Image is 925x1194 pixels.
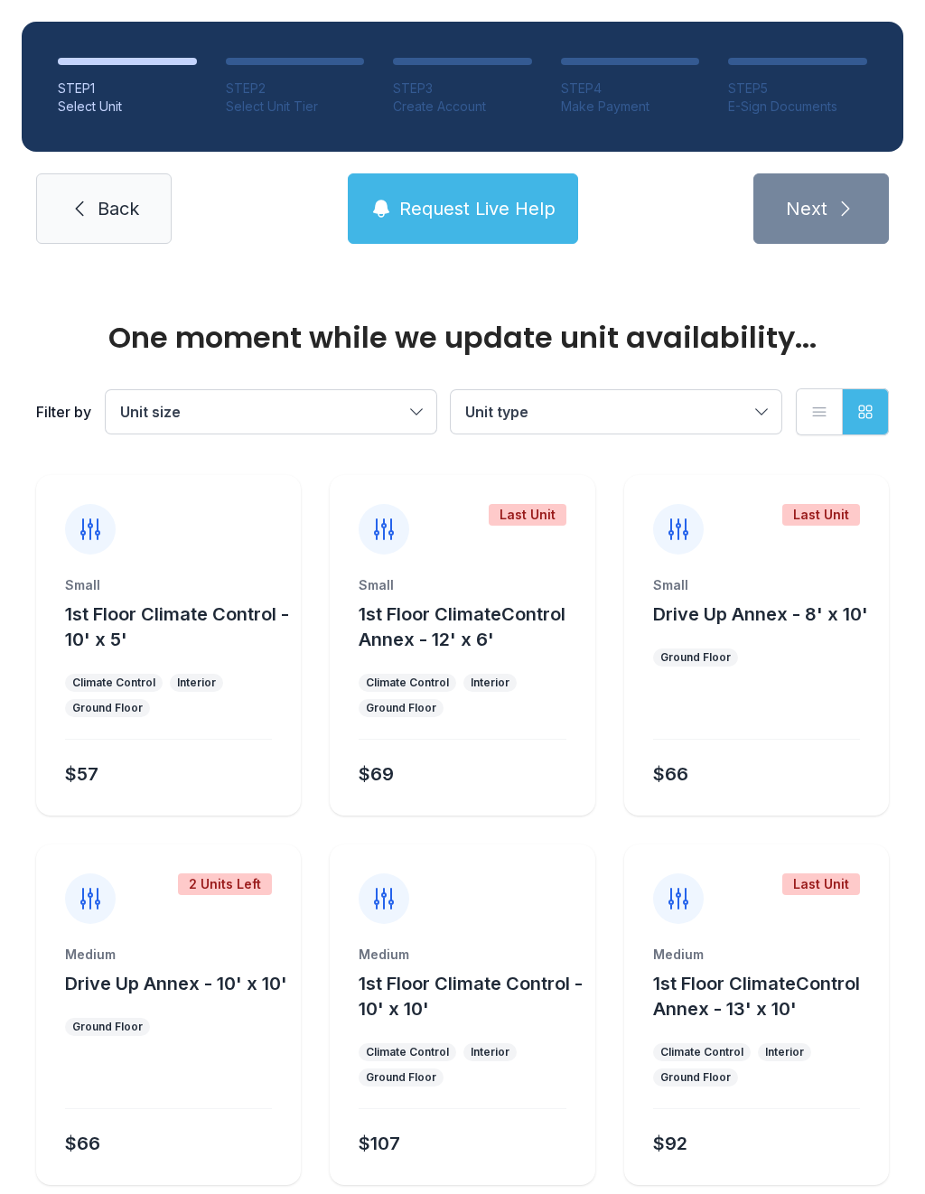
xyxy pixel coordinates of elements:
[72,676,155,690] div: Climate Control
[366,701,436,715] div: Ground Floor
[653,761,688,787] div: $66
[653,603,868,625] span: Drive Up Annex - 8' x 10'
[177,676,216,690] div: Interior
[98,196,139,221] span: Back
[359,973,583,1020] span: 1st Floor Climate Control - 10' x 10'
[359,603,565,650] span: 1st Floor ClimateControl Annex - 12' x 6'
[782,873,860,895] div: Last Unit
[72,701,143,715] div: Ground Floor
[65,602,294,652] button: 1st Floor Climate Control - 10' x 5'
[786,196,827,221] span: Next
[65,603,289,650] span: 1st Floor Climate Control - 10' x 5'
[36,323,889,352] div: One moment while we update unit availability...
[359,946,565,964] div: Medium
[660,1045,743,1059] div: Climate Control
[653,602,868,627] button: Drive Up Annex - 8' x 10'
[359,761,394,787] div: $69
[660,650,731,665] div: Ground Floor
[451,390,781,434] button: Unit type
[178,873,272,895] div: 2 Units Left
[120,403,181,421] span: Unit size
[728,79,867,98] div: STEP 5
[653,971,882,1021] button: 1st Floor ClimateControl Annex - 13' x 10'
[359,971,587,1021] button: 1st Floor Climate Control - 10' x 10'
[359,1131,400,1156] div: $107
[36,401,91,423] div: Filter by
[72,1020,143,1034] div: Ground Floor
[359,602,587,652] button: 1st Floor ClimateControl Annex - 12' x 6'
[653,973,860,1020] span: 1st Floor ClimateControl Annex - 13' x 10'
[226,79,365,98] div: STEP 2
[489,504,566,526] div: Last Unit
[366,1045,449,1059] div: Climate Control
[106,390,436,434] button: Unit size
[65,576,272,594] div: Small
[65,971,287,996] button: Drive Up Annex - 10' x 10'
[561,98,700,116] div: Make Payment
[393,79,532,98] div: STEP 3
[782,504,860,526] div: Last Unit
[465,403,528,421] span: Unit type
[653,946,860,964] div: Medium
[65,1131,100,1156] div: $66
[399,196,556,221] span: Request Live Help
[393,98,532,116] div: Create Account
[65,761,98,787] div: $57
[226,98,365,116] div: Select Unit Tier
[65,973,287,994] span: Drive Up Annex - 10' x 10'
[765,1045,804,1059] div: Interior
[660,1070,731,1085] div: Ground Floor
[366,1070,436,1085] div: Ground Floor
[561,79,700,98] div: STEP 4
[58,79,197,98] div: STEP 1
[728,98,867,116] div: E-Sign Documents
[471,676,509,690] div: Interior
[653,1131,687,1156] div: $92
[58,98,197,116] div: Select Unit
[653,576,860,594] div: Small
[471,1045,509,1059] div: Interior
[359,576,565,594] div: Small
[65,946,272,964] div: Medium
[366,676,449,690] div: Climate Control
